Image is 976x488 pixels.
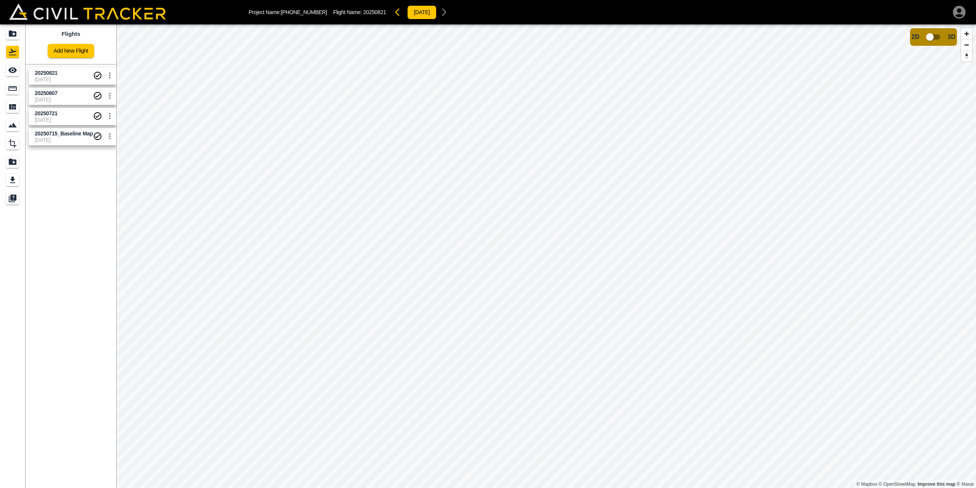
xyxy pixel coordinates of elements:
button: Zoom in [961,28,972,39]
p: Project Name: [PHONE_NUMBER] [249,9,327,15]
a: OpenStreetMap [879,482,916,487]
span: 20250821 [363,9,386,15]
button: [DATE] [407,5,436,19]
button: Reset bearing to north [961,50,972,61]
a: Mapbox [856,482,877,487]
p: Flight Name: [333,9,386,15]
span: 2D [912,34,919,40]
a: Map feedback [918,482,955,487]
button: Zoom out [961,39,972,50]
canvas: Map [116,24,976,488]
a: Maxar [957,482,974,487]
span: 3D [948,34,955,40]
img: Civil Tracker [9,3,166,19]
